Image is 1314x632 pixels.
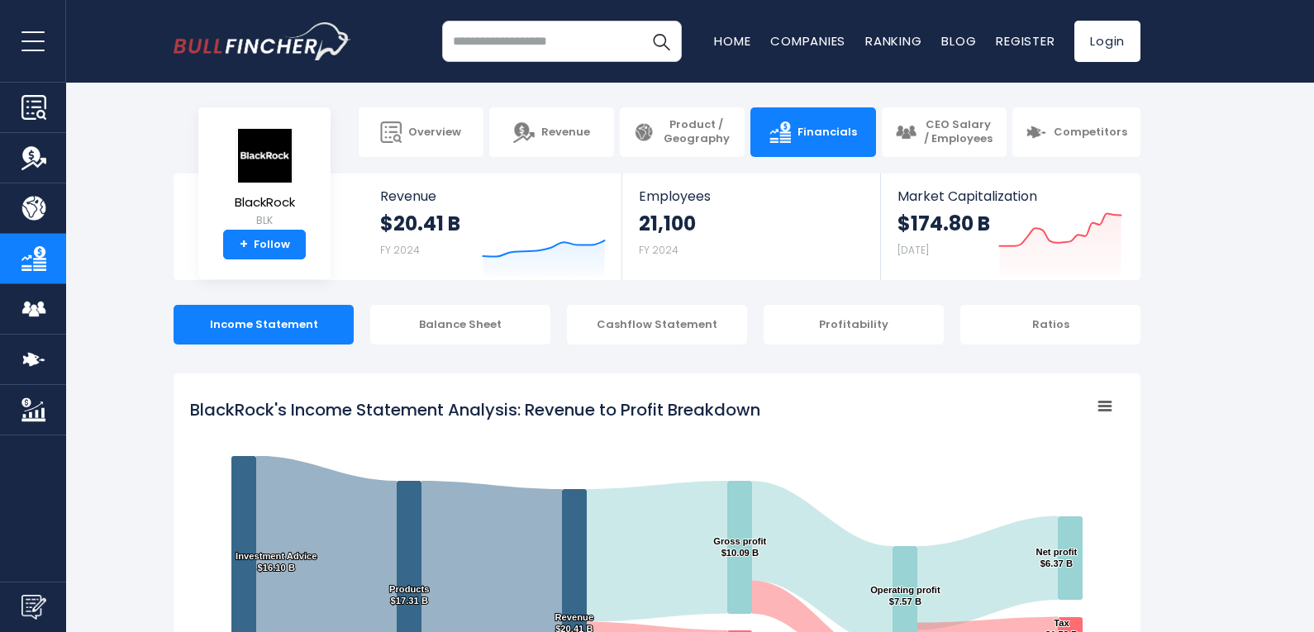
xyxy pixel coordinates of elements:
[190,398,760,421] tspan: BlackRock's Income Statement Analysis: Revenue to Profit Breakdown
[797,126,857,140] span: Financials
[714,32,750,50] a: Home
[870,585,940,606] text: Operating profit $7.57 B
[370,305,550,345] div: Balance Sheet
[882,107,1007,157] a: CEO Salary / Employees
[923,118,993,146] span: CEO Salary / Employees
[240,237,248,252] strong: +
[223,230,306,259] a: +Follow
[639,211,696,236] strong: 21,100
[359,107,483,157] a: Overview
[489,107,614,157] a: Revenue
[380,211,460,236] strong: $20.41 B
[235,213,295,228] small: BLK
[897,243,929,257] small: [DATE]
[541,126,590,140] span: Revenue
[1036,547,1078,568] text: Net profit $6.37 B
[1074,21,1140,62] a: Login
[1054,126,1127,140] span: Competitors
[234,127,296,230] a: BlackRock BLK
[174,305,354,345] div: Income Statement
[639,243,678,257] small: FY 2024
[364,173,622,280] a: Revenue $20.41 B FY 2024
[408,126,461,140] span: Overview
[620,107,745,157] a: Product / Geography
[865,32,921,50] a: Ranking
[897,188,1122,204] span: Market Capitalization
[567,305,747,345] div: Cashflow Statement
[639,188,863,204] span: Employees
[1012,107,1140,157] a: Competitors
[640,21,682,62] button: Search
[770,32,845,50] a: Companies
[174,22,351,60] a: Go to homepage
[380,243,420,257] small: FY 2024
[380,188,606,204] span: Revenue
[881,173,1139,280] a: Market Capitalization $174.80 B [DATE]
[764,305,944,345] div: Profitability
[235,196,295,210] span: BlackRock
[389,584,430,606] text: Products $17.31 B
[661,118,731,146] span: Product / Geography
[750,107,875,157] a: Financials
[897,211,990,236] strong: $174.80 B
[236,551,317,573] text: Investment Advice $16.10 B
[996,32,1055,50] a: Register
[713,536,766,558] text: Gross profit $10.09 B
[622,173,879,280] a: Employees 21,100 FY 2024
[174,22,351,60] img: bullfincher logo
[941,32,976,50] a: Blog
[960,305,1140,345] div: Ratios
